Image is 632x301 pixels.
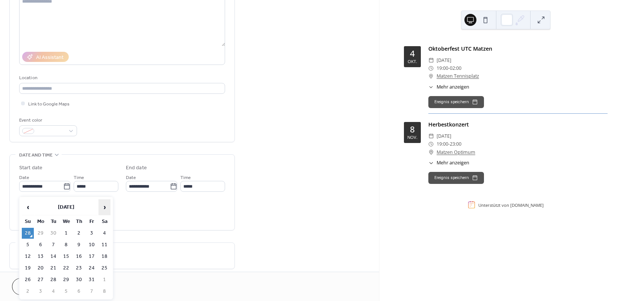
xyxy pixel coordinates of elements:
[428,72,434,80] div: ​
[98,274,110,285] td: 1
[22,228,34,239] td: 28
[428,96,484,108] button: Ereignis speichern
[19,164,42,172] div: Start date
[86,239,98,250] td: 10
[60,263,72,274] td: 22
[19,151,53,159] span: Date and time
[12,278,58,295] button: Cancel
[437,64,448,72] span: 19:00
[126,164,147,172] div: End date
[428,64,434,72] div: ​
[86,286,98,297] td: 7
[437,160,469,167] span: Mehr anzeigen
[450,140,461,148] span: 23:00
[47,251,59,262] td: 14
[448,64,450,72] span: -
[35,286,47,297] td: 3
[60,239,72,250] td: 8
[98,286,110,297] td: 8
[437,56,451,64] span: [DATE]
[47,228,59,239] td: 30
[22,216,34,227] th: Su
[35,251,47,262] td: 13
[22,200,33,215] span: ‹
[98,216,110,227] th: Sa
[28,100,70,108] span: Link to Google Maps
[22,274,34,285] td: 26
[73,263,85,274] td: 23
[437,72,479,80] a: Matzen Tennisplatz
[428,120,608,129] div: Herbestkonzert
[35,263,47,274] td: 20
[408,59,417,63] div: Okt.
[19,116,76,124] div: Event color
[60,286,72,297] td: 5
[86,274,98,285] td: 31
[73,216,85,227] th: Th
[22,263,34,274] td: 19
[86,251,98,262] td: 17
[437,140,448,148] span: 19:00
[450,64,461,72] span: 02:00
[410,50,415,58] div: 4
[47,286,59,297] td: 4
[428,160,434,167] div: ​
[478,202,544,208] div: Unterstützt von
[73,228,85,239] td: 2
[98,251,110,262] td: 18
[47,216,59,227] th: Tu
[428,132,434,140] div: ​
[428,148,434,156] div: ​
[98,263,110,274] td: 25
[428,140,434,148] div: ​
[98,239,110,250] td: 11
[448,140,450,148] span: -
[73,251,85,262] td: 16
[47,274,59,285] td: 28
[35,216,47,227] th: Mo
[428,45,608,53] div: Oktoberfest UTC Matzen
[60,274,72,285] td: 29
[73,286,85,297] td: 6
[19,174,29,182] span: Date
[428,160,469,167] button: ​Mehr anzeigen
[126,174,136,182] span: Date
[35,228,47,239] td: 29
[428,172,484,184] button: Ereignis speichern
[73,239,85,250] td: 9
[410,125,415,134] div: 8
[60,228,72,239] td: 1
[86,228,98,239] td: 3
[510,202,544,208] a: [DOMAIN_NAME]
[60,251,72,262] td: 15
[35,239,47,250] td: 6
[428,56,434,64] div: ​
[98,228,110,239] td: 4
[35,199,98,215] th: [DATE]
[437,84,469,91] span: Mehr anzeigen
[22,286,34,297] td: 2
[74,174,84,182] span: Time
[180,174,191,182] span: Time
[73,274,85,285] td: 30
[99,200,110,215] span: ›
[86,216,98,227] th: Fr
[22,251,34,262] td: 12
[35,274,47,285] td: 27
[47,239,59,250] td: 7
[22,239,34,250] td: 5
[437,132,451,140] span: [DATE]
[47,263,59,274] td: 21
[19,74,224,82] div: Location
[60,216,72,227] th: We
[86,263,98,274] td: 24
[428,84,469,91] button: ​Mehr anzeigen
[407,135,417,139] div: Nov.
[428,84,434,91] div: ​
[437,148,475,156] a: Matzen Optimum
